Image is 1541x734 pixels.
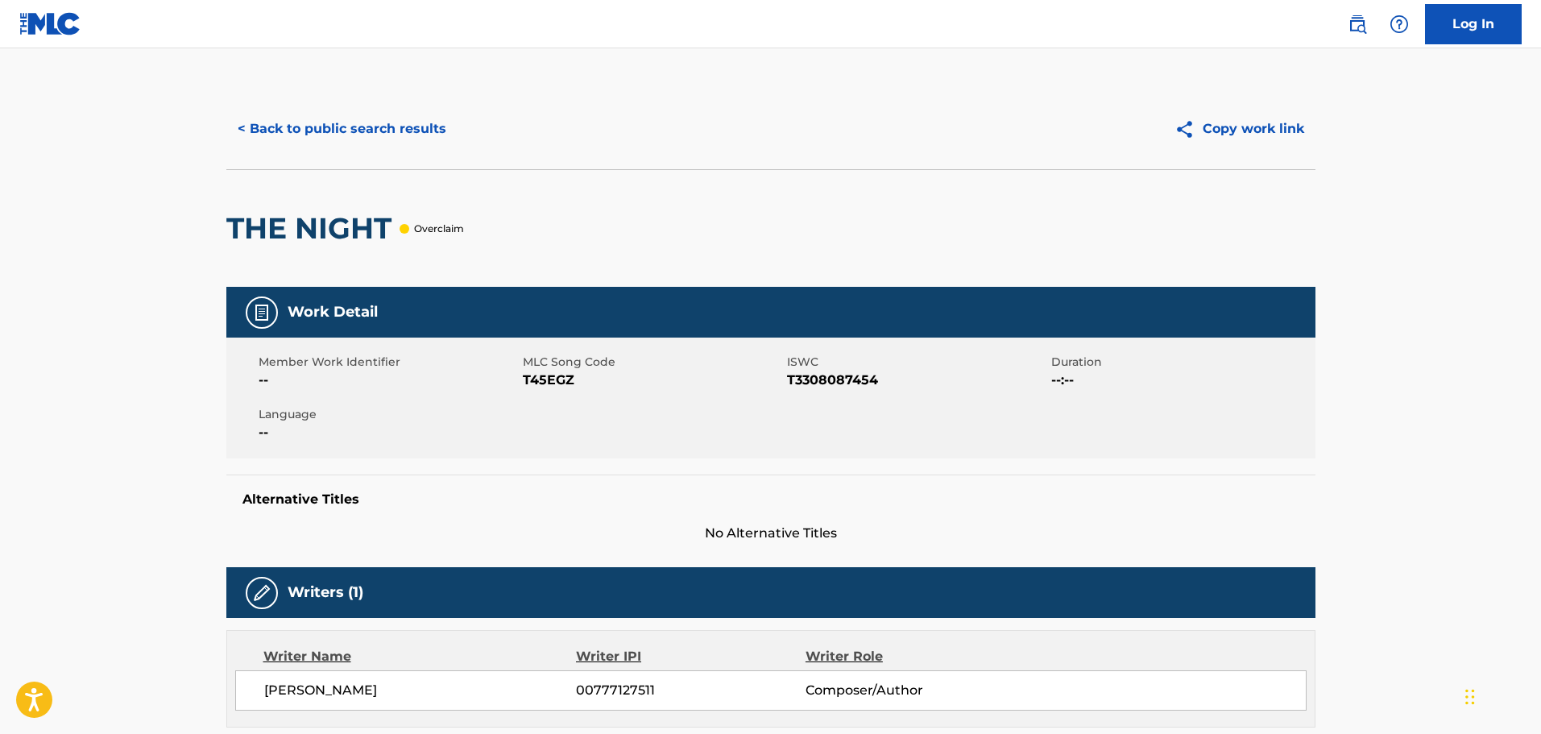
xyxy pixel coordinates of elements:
[226,524,1315,543] span: No Alternative Titles
[1174,119,1203,139] img: Copy work link
[806,681,1014,700] span: Composer/Author
[1051,371,1311,390] span: --:--
[787,371,1047,390] span: T3308087454
[259,423,519,442] span: --
[263,647,577,666] div: Writer Name
[523,354,783,371] span: MLC Song Code
[1163,109,1315,149] button: Copy work link
[1460,657,1541,734] iframe: Chat Widget
[1425,4,1522,44] a: Log In
[414,222,464,236] p: Overclaim
[576,681,805,700] span: 00777127511
[806,647,1014,666] div: Writer Role
[1383,8,1415,40] div: Help
[242,491,1299,508] h5: Alternative Titles
[259,354,519,371] span: Member Work Identifier
[576,647,806,666] div: Writer IPI
[252,583,271,603] img: Writers
[252,303,271,322] img: Work Detail
[264,681,577,700] span: [PERSON_NAME]
[1341,8,1373,40] a: Public Search
[226,109,458,149] button: < Back to public search results
[523,371,783,390] span: T45EGZ
[259,406,519,423] span: Language
[288,583,363,602] h5: Writers (1)
[19,12,81,35] img: MLC Logo
[787,354,1047,371] span: ISWC
[259,371,519,390] span: --
[1051,354,1311,371] span: Duration
[1348,15,1367,34] img: search
[288,303,378,321] h5: Work Detail
[1465,673,1475,721] div: Drag
[1390,15,1409,34] img: help
[226,210,400,247] h2: THE NIGHT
